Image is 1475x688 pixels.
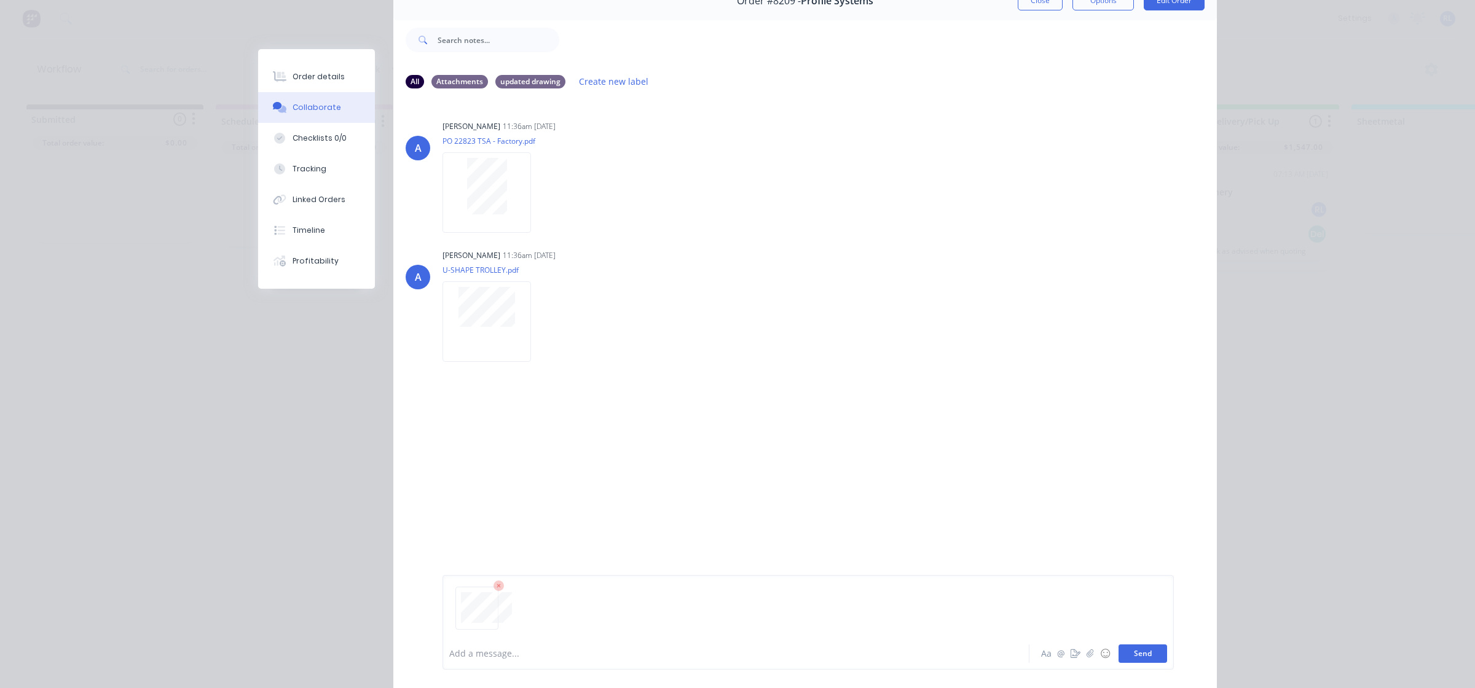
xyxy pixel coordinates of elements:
div: Profitability [293,256,339,267]
button: Collaborate [258,92,375,123]
button: Aa [1039,646,1053,661]
div: Attachments [431,75,488,88]
div: 11:36am [DATE] [503,121,556,132]
div: A [415,141,422,155]
div: [PERSON_NAME] [442,121,500,132]
button: Tracking [258,154,375,184]
button: Timeline [258,215,375,246]
button: Linked Orders [258,184,375,215]
div: Checklists 0/0 [293,133,347,144]
button: @ [1053,646,1068,661]
input: Search notes... [438,28,559,52]
button: Profitability [258,246,375,276]
div: Order details [293,71,345,82]
div: Linked Orders [293,194,345,205]
div: [PERSON_NAME] [442,250,500,261]
div: Tracking [293,163,326,174]
div: updated drawing [495,75,565,88]
div: A [415,270,422,284]
div: Timeline [293,225,325,236]
button: ☺ [1098,646,1112,661]
p: U-SHAPE TROLLEY.pdf [442,265,543,275]
div: 11:36am [DATE] [503,250,556,261]
button: Order details [258,61,375,92]
button: Checklists 0/0 [258,123,375,154]
div: Collaborate [293,102,341,113]
button: Create new label [573,73,655,90]
div: All [406,75,424,88]
button: Send [1119,644,1167,663]
p: PO 22823 TSA - Factory.pdf [442,136,543,146]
